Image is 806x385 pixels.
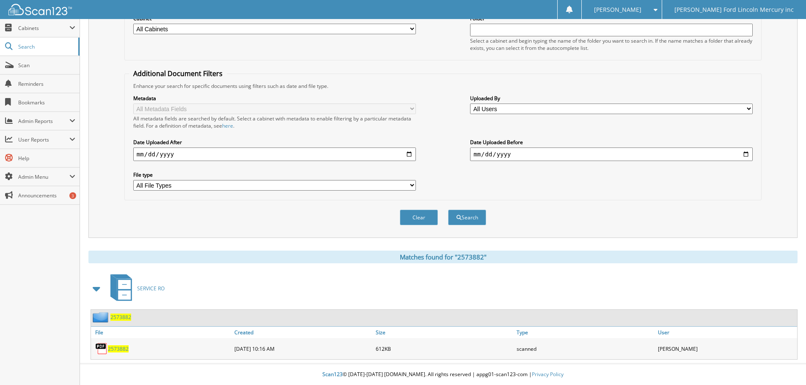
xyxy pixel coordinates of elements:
button: Clear [400,210,438,225]
span: Admin Menu [18,173,69,180]
span: [PERSON_NAME] Ford Lincoln Mercury inc [674,7,794,12]
a: File [91,327,232,338]
a: User [656,327,797,338]
a: Privacy Policy [532,371,564,378]
div: 612KB [374,340,515,357]
span: Admin Reports [18,117,69,125]
label: Metadata [133,95,416,102]
span: User Reports [18,136,69,143]
a: Created [232,327,374,338]
span: Search [18,43,74,50]
span: Help [18,155,75,162]
input: end [470,147,753,161]
div: Enhance your search for specific documents using filters such as date and file type. [129,82,757,90]
a: 2573882 [110,314,131,321]
img: scan123-logo-white.svg [8,4,72,15]
input: start [133,147,416,161]
div: © [DATE]-[DATE] [DOMAIN_NAME]. All rights reserved | appg01-scan123-com | [80,364,806,385]
legend: Additional Document Filters [129,69,227,78]
img: folder2.png [93,312,110,322]
div: Select a cabinet and begin typing the name of the folder you want to search in. If the name match... [470,37,753,52]
span: SERVICE RO [137,285,165,292]
div: scanned [514,340,656,357]
a: Size [374,327,515,338]
span: Bookmarks [18,99,75,106]
a: SERVICE RO [105,272,165,305]
a: Type [514,327,656,338]
iframe: Chat Widget [764,344,806,385]
div: [PERSON_NAME] [656,340,797,357]
span: Scan [18,62,75,69]
img: PDF.png [95,342,108,355]
span: Scan123 [322,371,343,378]
span: Reminders [18,80,75,87]
button: Search [448,210,486,225]
label: File type [133,171,416,178]
div: All metadata fields are searched by default. Select a cabinet with metadata to enable filtering b... [133,115,416,129]
span: [PERSON_NAME] [594,7,641,12]
label: Date Uploaded After [133,139,416,146]
div: [DATE] 10:16 AM [232,340,374,357]
a: 2573882 [108,345,129,352]
a: here [222,122,233,129]
label: Date Uploaded Before [470,139,753,146]
div: 3 [69,192,76,199]
div: Matches found for "2573882" [88,251,798,263]
label: Uploaded By [470,95,753,102]
span: Announcements [18,192,75,199]
span: Cabinets [18,25,69,32]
